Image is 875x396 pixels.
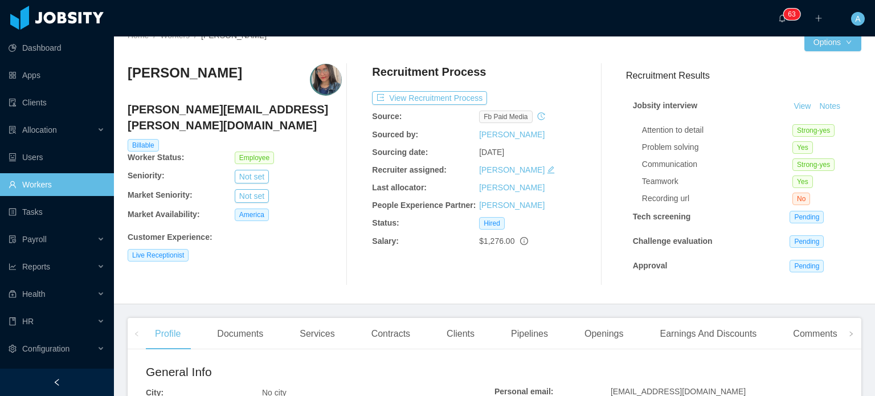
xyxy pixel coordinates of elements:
[792,9,796,20] p: 3
[792,158,835,171] span: Strong-yes
[642,141,792,153] div: Problem solving
[128,101,342,133] h4: [PERSON_NAME][EMAIL_ADDRESS][PERSON_NAME][DOMAIN_NAME]
[146,318,190,350] div: Profile
[9,201,105,223] a: icon: profileTasks
[479,148,504,157] span: [DATE]
[291,318,344,350] div: Services
[128,139,159,152] span: Billable
[128,64,242,82] h3: [PERSON_NAME]
[437,318,484,350] div: Clients
[642,124,792,136] div: Attention to detail
[633,261,668,270] strong: Approval
[520,237,528,245] span: info-circle
[778,14,786,22] i: icon: bell
[372,201,476,210] b: People Experience Partner:
[128,232,212,242] b: Customer Experience :
[128,171,165,180] b: Seniority:
[790,101,815,111] a: View
[9,290,17,298] i: icon: medicine-box
[848,331,854,337] i: icon: right
[790,260,824,272] span: Pending
[128,249,189,262] span: Live Receptionist
[235,189,269,203] button: Not set
[372,218,399,227] b: Status:
[372,130,418,139] b: Sourced by:
[502,318,557,350] div: Pipelines
[642,175,792,187] div: Teamwork
[575,318,633,350] div: Openings
[479,236,514,246] span: $1,276.00
[372,112,402,121] b: Source:
[792,141,813,154] span: Yes
[22,344,69,353] span: Configuration
[372,165,447,174] b: Recruiter assigned:
[790,211,824,223] span: Pending
[128,153,184,162] b: Worker Status:
[9,263,17,271] i: icon: line-chart
[537,112,545,120] i: icon: history
[547,166,555,174] i: icon: edit
[9,345,17,353] i: icon: setting
[235,170,269,183] button: Not set
[128,210,200,219] b: Market Availability:
[134,331,140,337] i: icon: left
[494,387,554,396] b: Personal email:
[792,193,810,205] span: No
[642,193,792,205] div: Recording url
[479,165,545,174] a: [PERSON_NAME]
[362,318,419,350] div: Contracts
[9,91,105,114] a: icon: auditClients
[9,64,105,87] a: icon: appstoreApps
[633,101,698,110] strong: Jobsity interview
[788,9,792,20] p: 6
[479,130,545,139] a: [PERSON_NAME]
[626,68,861,83] h3: Recruitment Results
[783,9,800,20] sup: 63
[128,190,193,199] b: Market Seniority:
[633,212,691,221] strong: Tech screening
[855,12,860,26] span: A
[372,91,487,105] button: icon: exportView Recruitment Process
[22,289,45,299] span: Health
[235,209,269,221] span: America
[372,148,428,157] b: Sourcing date:
[22,262,50,271] span: Reports
[611,387,746,396] span: [EMAIL_ADDRESS][DOMAIN_NAME]
[479,183,545,192] a: [PERSON_NAME]
[9,146,105,169] a: icon: robotUsers
[651,318,766,350] div: Earnings And Discounts
[642,158,792,170] div: Communication
[790,235,824,248] span: Pending
[479,201,545,210] a: [PERSON_NAME]
[792,124,835,137] span: Strong-yes
[372,236,399,246] b: Salary:
[9,36,105,59] a: icon: pie-chartDashboard
[208,318,272,350] div: Documents
[372,64,486,80] h4: Recruitment Process
[815,14,823,22] i: icon: plus
[633,236,713,246] strong: Challenge evaluation
[815,100,845,113] button: Notes
[9,317,17,325] i: icon: book
[9,126,17,134] i: icon: solution
[9,173,105,196] a: icon: userWorkers
[22,125,57,134] span: Allocation
[310,64,342,96] img: 68b92c4d-f036-4b61-91a3-1340b2a0c891_67a24b0d6d818-400w.png
[22,235,47,244] span: Payroll
[479,217,505,230] span: Hired
[372,183,427,192] b: Last allocator:
[479,111,532,123] span: fb paid media
[792,175,813,188] span: Yes
[146,363,494,381] h2: General Info
[784,318,846,350] div: Comments
[9,235,17,243] i: icon: file-protect
[22,317,34,326] span: HR
[804,33,861,51] button: Optionsicon: down
[235,152,274,164] span: Employee
[372,93,487,103] a: icon: exportView Recruitment Process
